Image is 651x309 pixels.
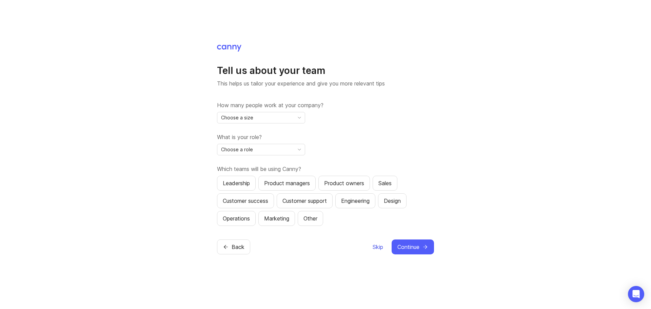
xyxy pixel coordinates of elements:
[341,197,370,205] div: Engineering
[298,211,323,226] button: Other
[217,144,305,155] div: toggle menu
[217,64,434,77] h1: Tell us about your team
[223,197,268,205] div: Customer success
[373,243,383,251] span: Skip
[282,197,327,205] div: Customer support
[258,211,295,226] button: Marketing
[223,214,250,223] div: Operations
[217,176,256,191] button: Leadership
[217,239,250,254] button: Back
[318,176,370,191] button: Product owners
[303,214,317,223] div: Other
[232,243,244,251] span: Back
[264,214,289,223] div: Marketing
[217,45,241,52] img: Canny Home
[258,176,316,191] button: Product managers
[294,115,305,120] svg: toggle icon
[378,193,407,208] button: Design
[221,114,253,121] span: Choose a size
[294,147,305,152] svg: toggle icon
[217,193,274,208] button: Customer success
[324,179,364,187] div: Product owners
[277,193,333,208] button: Customer support
[384,197,401,205] div: Design
[223,179,250,187] div: Leadership
[264,179,310,187] div: Product managers
[217,101,434,109] label: How many people work at your company?
[373,176,397,191] button: Sales
[217,79,434,88] p: This helps us tailor your experience and give you more relevant tips
[628,286,644,302] div: Open Intercom Messenger
[217,165,434,173] label: Which teams will be using Canny?
[378,179,392,187] div: Sales
[217,112,305,123] div: toggle menu
[217,133,434,141] label: What is your role?
[392,239,434,254] button: Continue
[221,146,253,153] span: Choose a role
[217,211,256,226] button: Operations
[397,243,419,251] span: Continue
[335,193,375,208] button: Engineering
[372,239,383,254] button: Skip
